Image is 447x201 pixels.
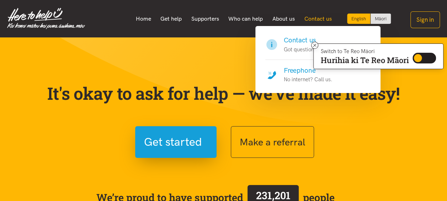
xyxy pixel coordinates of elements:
p: Got questions? [284,45,319,54]
button: Make a referral [231,126,314,158]
p: It's okay to ask for help — we've made it easy! [46,83,401,104]
a: Get help [156,11,187,26]
p: Hurihia ki Te Reo Māori [321,57,409,63]
a: About us [268,11,300,26]
div: Current language [347,14,371,24]
img: Home [7,8,85,29]
button: Sign in [410,11,440,28]
a: Contact us [299,11,336,26]
button: Get started [135,126,217,158]
div: Contact us [255,26,381,93]
h4: Contact us [284,35,319,45]
a: Who can help [224,11,268,26]
a: Switch to Te Reo Māori [371,14,391,24]
div: Language toggle [347,14,391,24]
p: No internet? Call us. [284,75,332,84]
a: Contact us Got questions? [265,35,371,60]
a: Home [131,11,156,26]
a: Supporters [186,11,224,26]
p: Switch to Te Reo Māori [321,49,409,53]
h4: Freephone [284,66,332,76]
a: Freephone No internet? Call us. [265,60,371,84]
span: Get started [144,133,202,151]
